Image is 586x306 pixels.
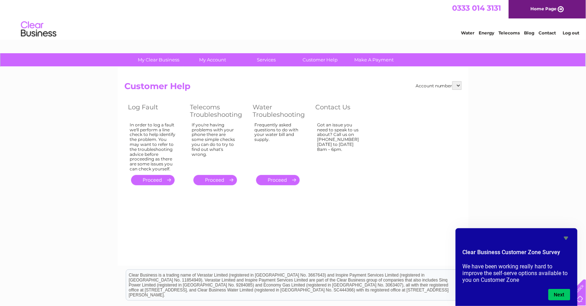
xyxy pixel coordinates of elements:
[193,175,237,185] a: .
[452,4,501,12] a: 0333 014 3131
[345,53,404,66] a: Make A Payment
[562,234,570,242] button: Hide survey
[463,263,570,283] p: We have been working really hard to improve the self-serve options available to you on Customer Zone
[463,234,570,300] div: Clear Business Customer Zone Survey
[479,30,495,35] a: Energy
[317,122,363,169] div: Got an issue you need to speak to us about? Call us on [PHONE_NUMBER] [DATE] to [DATE] 8am – 6pm.
[186,102,249,120] th: Telecoms Troubleshooting
[254,122,301,169] div: Frequently asked questions to do with your water bill and supply.
[130,53,188,66] a: My Clear Business
[126,4,461,34] div: Clear Business is a trading name of Verastar Limited (registered in [GEOGRAPHIC_DATA] No. 3667643...
[21,18,57,40] img: logo.png
[256,175,300,185] a: .
[124,102,186,120] th: Log Fault
[563,30,579,35] a: Log out
[237,53,296,66] a: Services
[192,122,238,169] div: If you're having problems with your phone there are some simple checks you can do to try to find ...
[463,248,570,260] h2: Clear Business Customer Zone Survey
[548,289,570,300] button: Next question
[499,30,520,35] a: Telecoms
[312,102,374,120] th: Contact Us
[184,53,242,66] a: My Account
[130,122,176,171] div: In order to log a fault we'll perform a line check to help identify the problem. You may want to ...
[461,30,475,35] a: Water
[124,81,462,95] h2: Customer Help
[291,53,350,66] a: Customer Help
[539,30,556,35] a: Contact
[416,81,462,90] div: Account number
[524,30,535,35] a: Blog
[131,175,175,185] a: .
[249,102,312,120] th: Water Troubleshooting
